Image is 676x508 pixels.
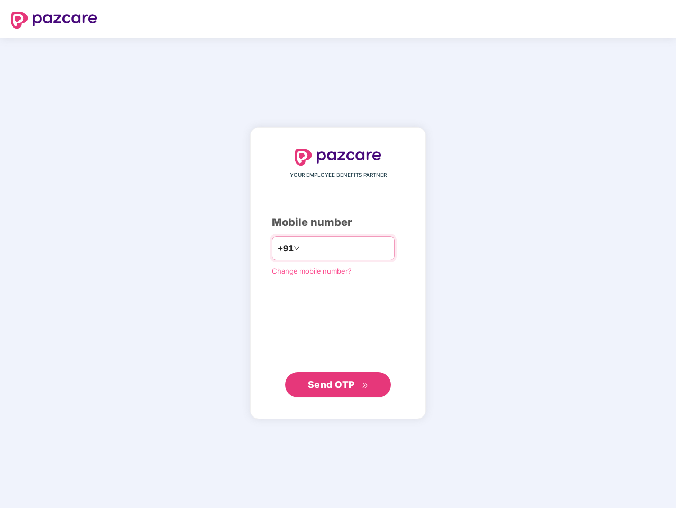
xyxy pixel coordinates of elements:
span: double-right [362,382,369,389]
div: Mobile number [272,214,404,231]
span: YOUR EMPLOYEE BENEFITS PARTNER [290,171,387,179]
img: logo [11,12,97,29]
button: Send OTPdouble-right [285,372,391,397]
img: logo [295,149,381,166]
span: down [294,245,300,251]
span: +91 [278,242,294,255]
span: Send OTP [308,379,355,390]
a: Change mobile number? [272,267,352,275]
